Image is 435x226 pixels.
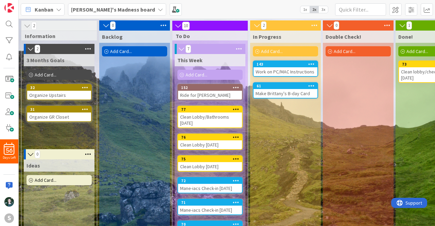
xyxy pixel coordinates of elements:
[334,21,339,30] span: 0
[35,72,56,78] span: Add Card...
[254,61,317,67] div: 143
[178,85,242,91] div: 152
[181,85,242,90] div: 152
[27,85,91,91] div: 32
[35,45,40,53] span: 2
[181,135,242,140] div: 76
[35,5,53,14] span: Kanban
[181,200,242,205] div: 71
[319,6,328,13] span: 3x
[300,6,310,13] span: 1x
[4,3,14,13] img: Visit kanbanzone.com
[257,62,317,67] div: 143
[110,21,116,30] span: 0
[27,91,91,100] div: Organize Upstairs
[254,89,317,98] div: Make Brittany's B-day Card
[35,150,40,158] span: 0
[27,162,40,169] span: Ideas
[176,33,239,39] span: To Do
[178,91,242,100] div: Ride for [PERSON_NAME]
[254,83,317,98] div: 61Make Brittany's B-day Card
[178,199,242,206] div: 71
[27,106,91,112] div: 31
[178,199,242,214] div: 71Mane-iacs Check-in [DATE]
[261,21,266,30] span: 2
[181,178,242,183] div: 72
[178,162,242,171] div: Clean Lobby [DATE]
[178,106,242,112] div: 77
[30,85,91,90] div: 32
[406,21,412,30] span: 1
[6,148,13,153] span: 56
[25,33,88,39] span: Information
[4,197,14,207] img: KM
[110,48,132,54] span: Add Card...
[310,6,319,13] span: 2x
[178,106,242,127] div: 77Clean Lobby/Bathrooms [DATE]
[181,157,242,161] div: 75
[182,22,190,30] span: 10
[326,33,361,40] span: Double Check!
[178,178,242,193] div: 72Mane-iacs Check-in [DATE]
[178,178,242,184] div: 72
[261,48,283,54] span: Add Card...
[14,1,31,9] span: Support
[177,57,203,64] span: This Week
[254,67,317,76] div: Work on PC/MAC Instructions
[178,134,242,149] div: 76Clean Lobby [DATE]
[253,33,281,40] span: In Progress
[254,83,317,89] div: 61
[27,106,91,121] div: 31Organize GR Closet
[186,45,191,53] span: 7
[257,84,317,88] div: 61
[178,156,242,171] div: 75Clean Lobby [DATE]
[178,184,242,193] div: Mane-iacs Check-in [DATE]
[178,112,242,127] div: Clean Lobby/Bathrooms [DATE]
[335,3,386,16] input: Quick Filter...
[27,85,91,100] div: 32Organize Upstairs
[27,57,65,64] span: 3 Months Goals
[27,112,91,121] div: Organize GR Closet
[4,213,14,223] div: S
[186,72,207,78] span: Add Card...
[406,48,428,54] span: Add Card...
[178,140,242,149] div: Clean Lobby [DATE]
[334,48,355,54] span: Add Card...
[71,6,155,13] b: [PERSON_NAME]'s Madness board
[102,33,123,40] span: Backlog
[178,85,242,100] div: 152Ride for [PERSON_NAME]
[178,156,242,162] div: 75
[30,107,91,112] div: 31
[178,134,242,140] div: 76
[35,177,56,183] span: Add Card...
[254,61,317,76] div: 143Work on PC/MAC Instructions
[31,22,37,30] span: 2
[398,33,413,40] span: Done!
[181,107,242,112] div: 77
[178,206,242,214] div: Mane-iacs Check-in [DATE]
